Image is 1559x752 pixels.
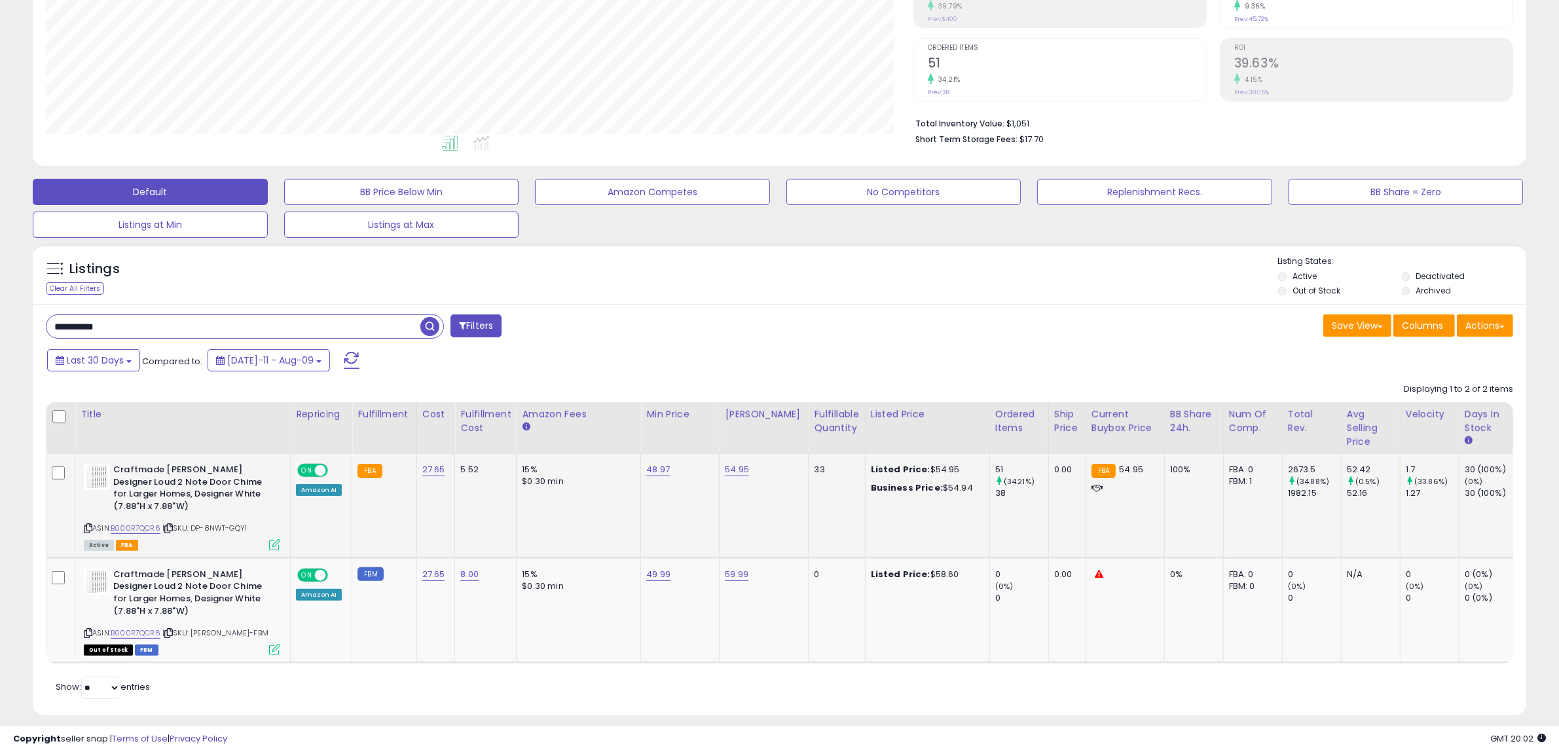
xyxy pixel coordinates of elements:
[116,540,138,551] span: FBA
[135,645,158,656] span: FBM
[535,179,770,205] button: Amazon Competes
[871,407,984,421] div: Listed Price
[1054,464,1076,476] div: 0.00
[1119,463,1143,476] span: 54.95
[1355,476,1380,487] small: (0.5%)
[33,179,268,205] button: Default
[995,592,1048,604] div: 0
[162,628,268,638] span: | SKU: [PERSON_NAME]-FBM
[1170,464,1213,476] div: 100%
[725,568,748,581] a: 59.99
[422,463,445,476] a: 27.65
[33,212,268,238] button: Listings at Min
[646,463,670,476] a: 48.97
[299,465,315,476] span: ON
[84,464,280,549] div: ASIN:
[915,134,1018,145] b: Short Term Storage Fees:
[208,349,330,371] button: [DATE]-11 - Aug-09
[522,569,631,580] div: 15%
[1465,435,1473,447] small: Days In Stock.
[284,179,519,205] button: BB Price Below Min
[1054,407,1080,435] div: Ship Price
[1465,592,1518,604] div: 0 (0%)
[1288,464,1341,476] div: 2673.5
[1347,487,1400,499] div: 52.16
[1296,476,1329,487] small: (34.88%)
[1091,464,1116,478] small: FBA
[1406,569,1459,580] div: 0
[1416,285,1452,296] label: Archived
[871,464,980,476] div: $54.95
[1234,56,1513,73] h2: 39.63%
[995,407,1043,435] div: Ordered Items
[1416,271,1465,282] label: Deactivated
[1170,407,1218,435] div: BB Share 24h.
[358,407,411,421] div: Fulfillment
[84,569,110,595] img: 31KMowY854L._SL40_.jpg
[422,568,445,581] a: 27.65
[113,569,272,620] b: Craftmade [PERSON_NAME] Designer Loud 2 Note Door Chime for Larger Homes, Designer White (7.88"H ...
[786,179,1021,205] button: No Competitors
[1229,464,1272,476] div: FBA: 0
[1288,487,1341,499] div: 1982.15
[1347,569,1390,580] div: N/A
[1289,179,1524,205] button: BB Share = Zero
[1465,487,1518,499] div: 30 (100%)
[522,407,635,421] div: Amazon Fees
[725,463,749,476] a: 54.95
[13,733,227,745] div: seller snap | |
[460,407,511,435] div: Fulfillment Cost
[1234,15,1268,23] small: Prev: 45.72%
[227,354,314,367] span: [DATE]-11 - Aug-09
[1278,255,1526,268] p: Listing States:
[113,464,272,516] b: Craftmade [PERSON_NAME] Designer Loud 2 Note Door Chime for Larger Homes, Designer White (7.88"H ...
[934,75,961,85] small: 34.21%
[814,407,859,435] div: Fulfillable Quantity
[296,589,342,601] div: Amazon AI
[646,407,714,421] div: Min Price
[1347,407,1395,449] div: Avg Selling Price
[84,464,110,490] img: 31KMowY854L._SL40_.jpg
[1465,569,1518,580] div: 0 (0%)
[1004,476,1035,487] small: (34.21%)
[522,580,631,592] div: $0.30 min
[814,464,854,476] div: 33
[84,540,114,551] span: All listings currently available for purchase on Amazon
[871,481,943,494] b: Business Price:
[1465,581,1483,592] small: (0%)
[1288,592,1341,604] div: 0
[111,628,160,639] a: B000R7QCR6
[13,732,61,745] strong: Copyright
[522,476,631,487] div: $0.30 min
[142,355,202,367] span: Compared to:
[1490,732,1546,745] span: 2025-09-9 20:02 GMT
[1293,285,1340,296] label: Out of Stock
[1288,407,1336,435] div: Total Rev.
[326,569,347,580] span: OFF
[47,349,140,371] button: Last 30 Days
[56,681,150,693] span: Show: entries
[1465,407,1513,435] div: Days In Stock
[995,581,1014,592] small: (0%)
[1414,476,1448,487] small: (33.86%)
[422,407,450,421] div: Cost
[1288,569,1341,580] div: 0
[1404,383,1513,396] div: Displaying 1 to 2 of 2 items
[112,732,168,745] a: Terms of Use
[934,1,963,11] small: 39.79%
[358,567,383,581] small: FBM
[1393,314,1455,337] button: Columns
[928,88,949,96] small: Prev: 38
[460,464,506,476] div: 5.52
[1347,464,1400,476] div: 52.42
[915,118,1004,129] b: Total Inventory Value:
[1323,314,1391,337] button: Save View
[995,487,1048,499] div: 38
[1229,569,1272,580] div: FBA: 0
[646,568,670,581] a: 49.99
[296,407,346,421] div: Repricing
[522,421,530,433] small: Amazon Fees.
[871,568,930,580] b: Listed Price:
[1091,407,1159,435] div: Current Buybox Price
[1402,319,1443,332] span: Columns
